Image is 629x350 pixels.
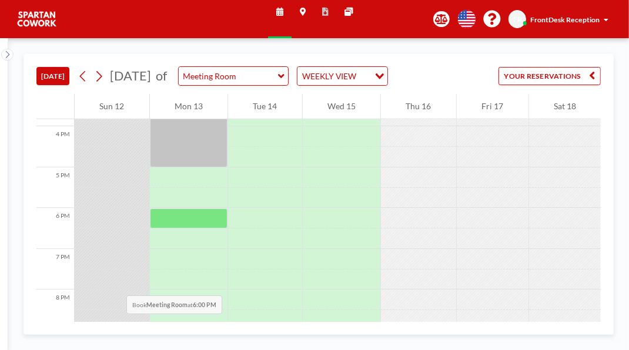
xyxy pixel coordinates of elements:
[381,94,456,119] div: Thu 16
[146,301,188,308] b: Meeting Room
[193,301,216,308] b: 6:00 PM
[513,15,522,23] span: FR
[179,67,278,85] input: Meeting Room
[126,295,222,314] span: Book at
[36,249,74,290] div: 7 PM
[300,69,358,83] span: WEEKLY VIEW
[303,94,381,119] div: Wed 15
[228,94,302,119] div: Tue 14
[156,68,167,84] span: of
[36,67,69,85] button: [DATE]
[110,68,151,83] span: [DATE]
[150,94,228,119] div: Mon 13
[530,15,600,24] span: FrontDesk Reception
[359,69,368,83] input: Search for option
[529,94,601,119] div: Sat 18
[16,9,58,29] img: organization-logo
[36,126,74,167] div: 4 PM
[36,290,74,331] div: 8 PM
[75,94,149,119] div: Sun 12
[457,94,528,119] div: Fri 17
[498,67,601,85] button: YOUR RESERVATIONS
[297,67,387,85] div: Search for option
[36,167,74,208] div: 5 PM
[36,208,74,249] div: 6 PM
